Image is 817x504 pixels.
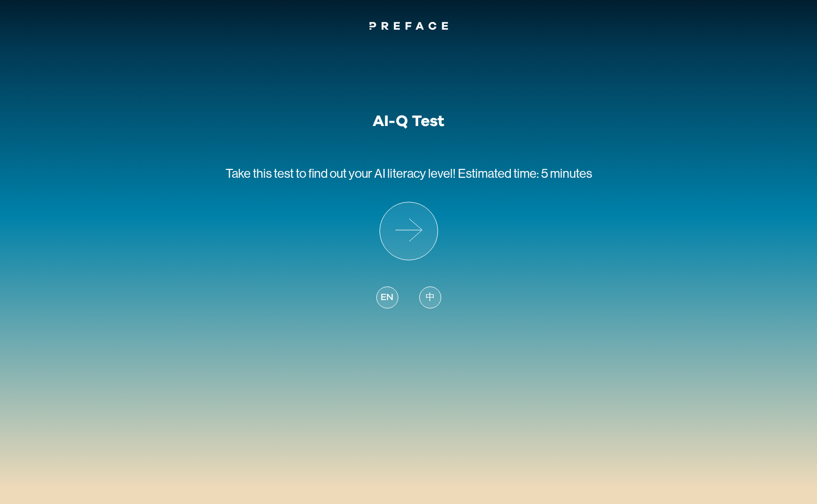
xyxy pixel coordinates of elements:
[226,166,306,180] span: Take this test to
[308,166,456,180] span: find out your AI literacy level!
[458,166,592,180] span: Estimated time: 5 minutes
[426,291,435,305] span: 中
[380,291,393,305] span: EN
[373,112,444,131] h1: AI-Q Test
